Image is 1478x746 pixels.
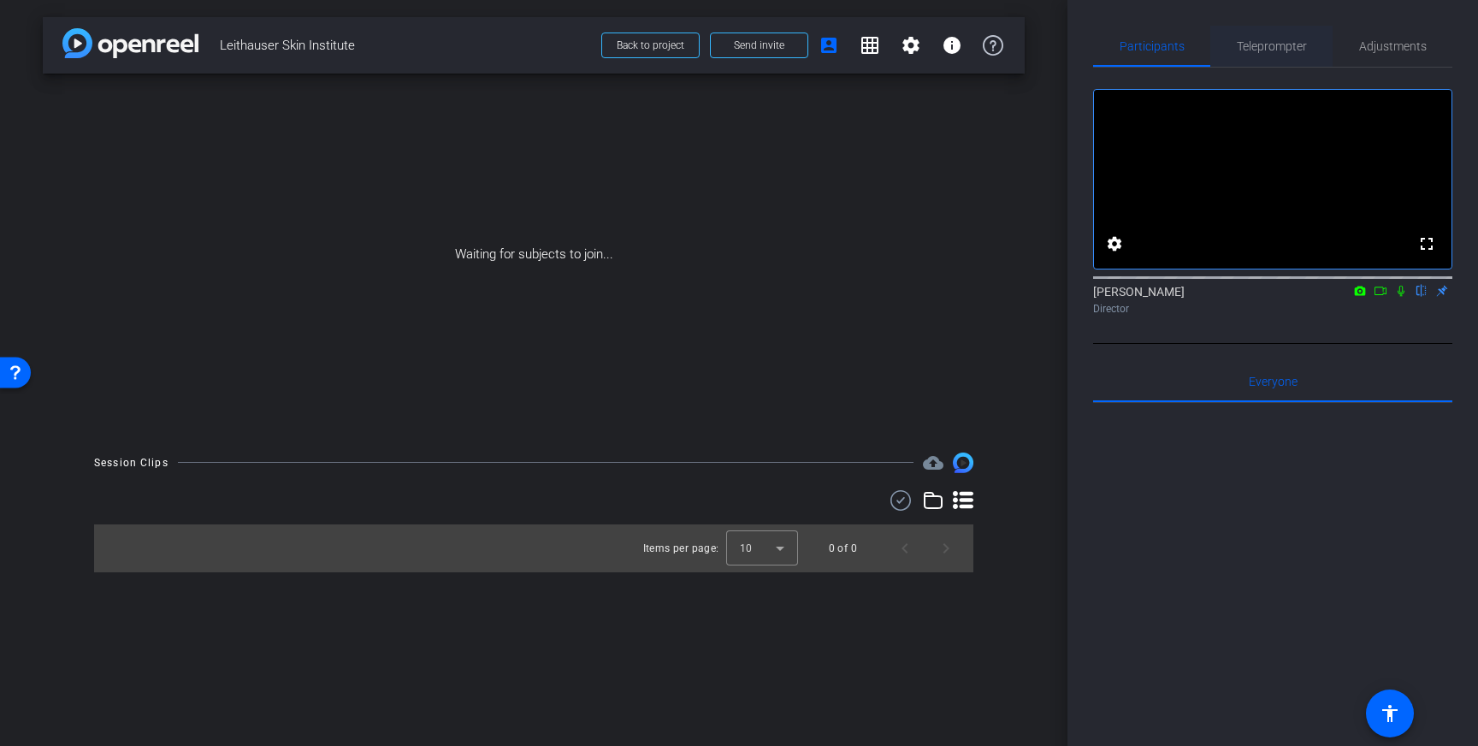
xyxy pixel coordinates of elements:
[710,33,808,58] button: Send invite
[901,35,921,56] mat-icon: settings
[94,454,168,471] div: Session Clips
[1120,40,1185,52] span: Participants
[43,74,1025,435] div: Waiting for subjects to join...
[62,28,198,58] img: app-logo
[601,33,700,58] button: Back to project
[829,540,857,557] div: 0 of 0
[220,28,591,62] span: Leithauser Skin Institute
[1093,283,1452,317] div: [PERSON_NAME]
[734,38,784,52] span: Send invite
[923,453,943,473] span: Destinations for your clips
[1237,40,1307,52] span: Teleprompter
[860,35,880,56] mat-icon: grid_on
[1411,282,1432,298] mat-icon: flip
[925,528,967,569] button: Next page
[884,528,925,569] button: Previous page
[1359,40,1427,52] span: Adjustments
[643,540,719,557] div: Items per page:
[1380,703,1400,724] mat-icon: accessibility
[942,35,962,56] mat-icon: info
[953,453,973,473] img: Session clips
[819,35,839,56] mat-icon: account_box
[1416,234,1437,254] mat-icon: fullscreen
[1249,376,1298,388] span: Everyone
[923,453,943,473] mat-icon: cloud_upload
[617,39,684,51] span: Back to project
[1093,301,1452,317] div: Director
[1104,234,1125,254] mat-icon: settings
